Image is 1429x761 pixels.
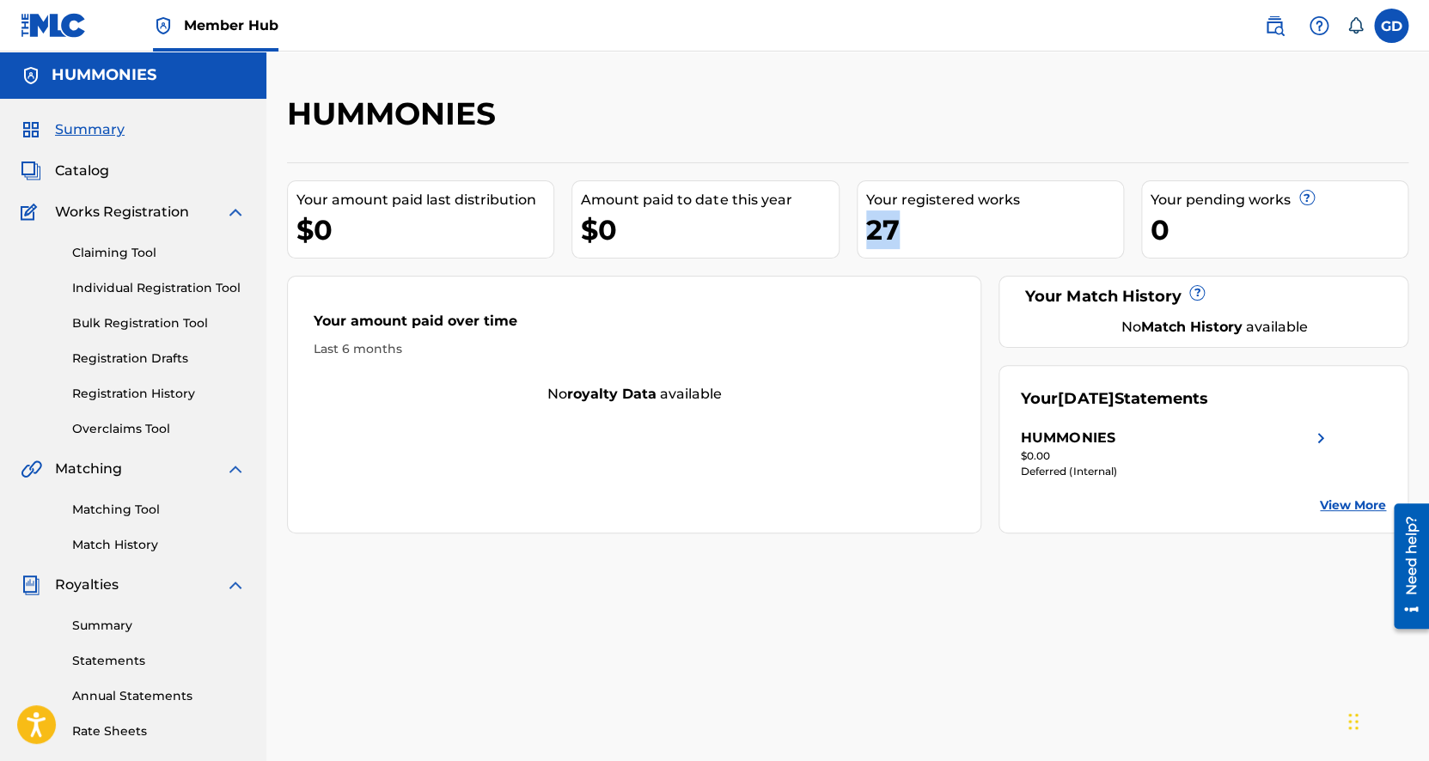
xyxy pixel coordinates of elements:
[225,575,246,595] img: expand
[1300,191,1314,204] span: ?
[1310,428,1331,448] img: right chevron icon
[72,420,246,438] a: Overclaims Tool
[1042,317,1386,338] div: No available
[1320,496,1386,514] a: View More
[866,210,1123,249] div: 27
[72,314,246,332] a: Bulk Registration Tool
[225,459,246,479] img: expand
[1151,190,1408,210] div: Your pending works
[1021,387,1207,411] div: Your Statements
[1058,389,1114,408] span: [DATE]
[296,210,553,249] div: $0
[72,536,246,554] a: Match History
[21,161,109,181] a: CatalogCatalog
[314,340,955,358] div: Last 6 months
[21,459,42,479] img: Matching
[225,202,246,222] img: expand
[1021,428,1331,479] a: HUMMONIESright chevron icon$0.00Deferred (Internal)
[55,575,119,595] span: Royalties
[72,385,246,403] a: Registration History
[288,384,980,405] div: No available
[1257,9,1292,43] a: Public Search
[72,722,246,740] a: Rate Sheets
[55,119,125,140] span: Summary
[55,202,189,222] span: Works Registration
[21,575,41,595] img: Royalties
[21,65,41,86] img: Accounts
[21,119,125,140] a: SummarySummary
[1021,285,1386,308] div: Your Match History
[1021,428,1114,448] div: HUMMONIES
[1348,696,1359,747] div: Drag
[1190,286,1204,300] span: ?
[1141,319,1243,335] strong: Match History
[1151,210,1408,249] div: 0
[567,386,656,402] strong: royalty data
[1309,15,1329,36] img: help
[1302,9,1336,43] div: Help
[21,161,41,181] img: Catalog
[1021,448,1331,464] div: $0.00
[21,202,43,222] img: Works Registration
[72,501,246,519] a: Matching Tool
[72,652,246,670] a: Statements
[55,161,109,181] span: Catalog
[287,94,504,133] h2: HUMMONIES
[72,617,246,635] a: Summary
[581,190,838,210] div: Amount paid to date this year
[314,311,955,340] div: Your amount paid over time
[55,459,122,479] span: Matching
[866,190,1123,210] div: Your registered works
[21,13,87,38] img: MLC Logo
[72,279,246,297] a: Individual Registration Tool
[1021,464,1331,479] div: Deferred (Internal)
[72,687,246,705] a: Annual Statements
[1343,679,1429,761] iframe: Chat Widget
[1264,15,1285,36] img: search
[72,244,246,262] a: Claiming Tool
[296,190,553,210] div: Your amount paid last distribution
[581,210,838,249] div: $0
[1374,9,1408,43] div: User Menu
[153,15,174,36] img: Top Rightsholder
[52,65,156,85] h5: HUMMONIES
[72,350,246,368] a: Registration Drafts
[21,119,41,140] img: Summary
[1347,17,1364,34] div: Notifications
[1381,495,1429,636] iframe: Resource Center
[184,15,278,35] span: Member Hub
